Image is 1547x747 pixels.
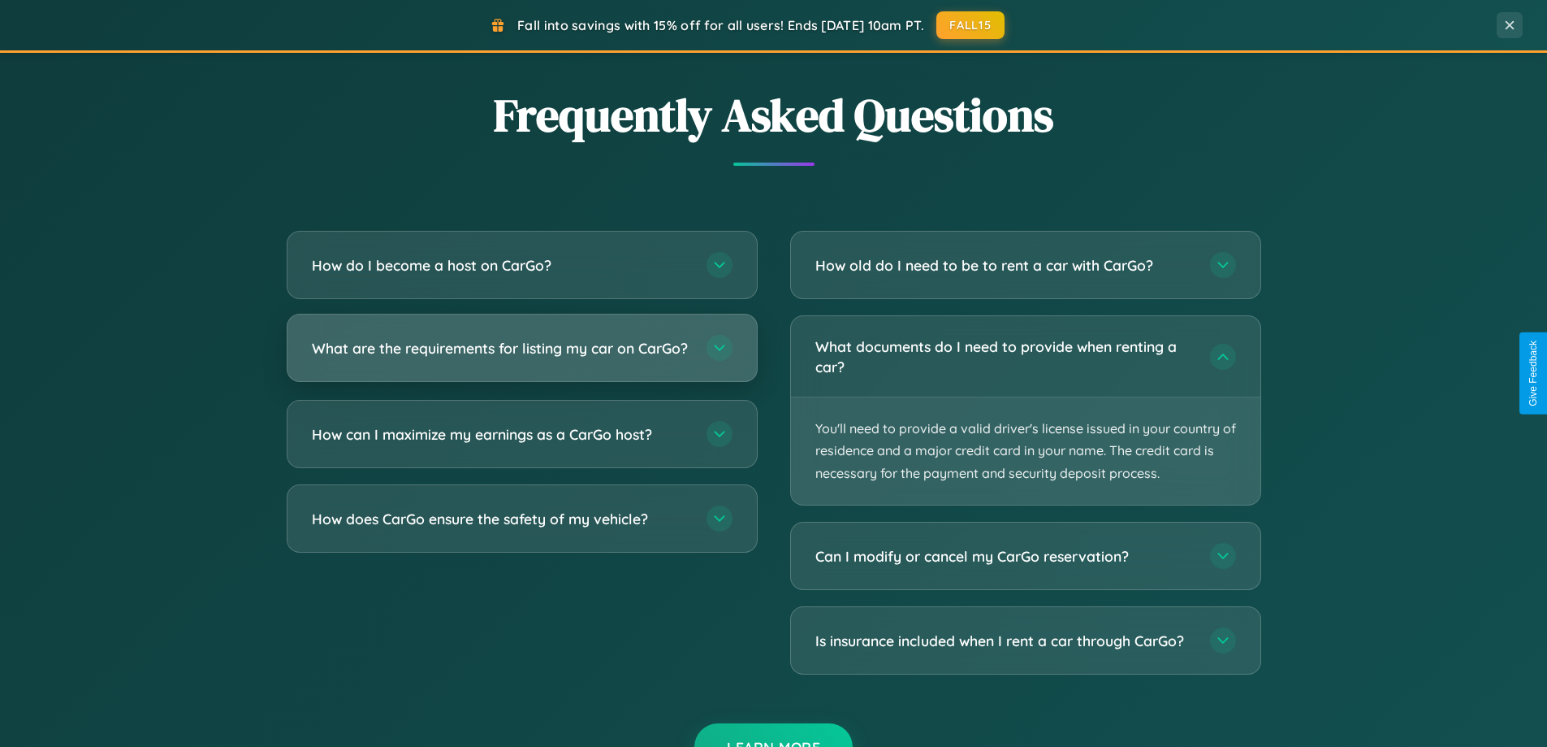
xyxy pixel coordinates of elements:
div: Give Feedback [1528,341,1539,406]
span: Fall into savings with 15% off for all users! Ends [DATE] 10am PT. [517,17,924,33]
p: You'll need to provide a valid driver's license issued in your country of residence and a major c... [791,397,1260,505]
h3: What documents do I need to provide when renting a car? [815,337,1194,376]
h3: Can I modify or cancel my CarGo reservation? [815,546,1194,567]
h2: Frequently Asked Questions [287,84,1261,146]
h3: What are the requirements for listing my car on CarGo? [312,338,690,358]
h3: How can I maximize my earnings as a CarGo host? [312,424,690,445]
h3: How old do I need to be to rent a car with CarGo? [815,255,1194,276]
h3: Is insurance included when I rent a car through CarGo? [815,631,1194,651]
h3: How does CarGo ensure the safety of my vehicle? [312,509,690,529]
h3: How do I become a host on CarGo? [312,255,690,276]
button: FALL15 [936,11,1005,39]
